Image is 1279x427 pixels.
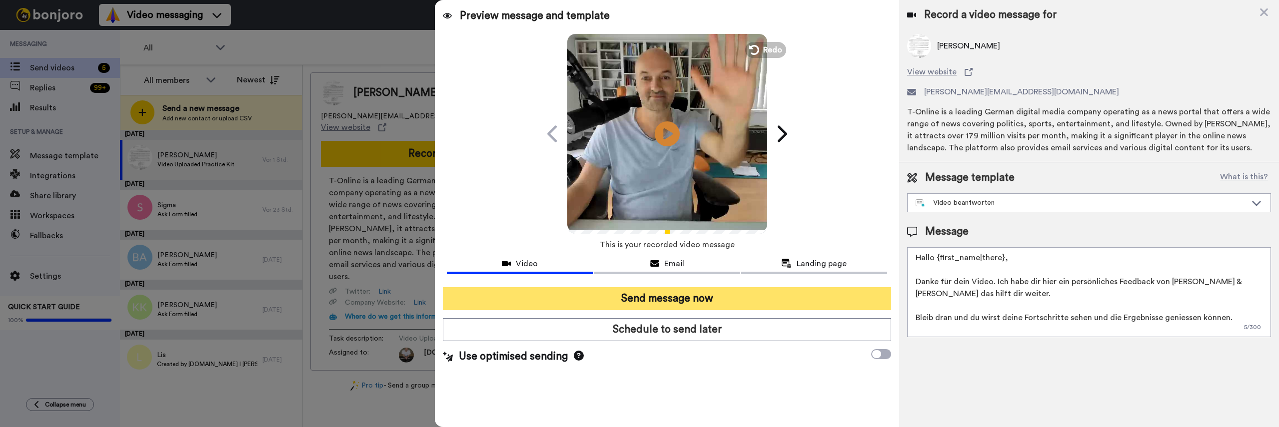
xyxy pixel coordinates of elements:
a: View website [907,66,1271,78]
span: Use optimised sending [459,349,568,364]
span: Message template [925,170,1015,185]
button: Send message now [443,287,891,310]
span: Message [925,224,969,239]
textarea: Hallo {first_name|there}, Danke für dein Video. Ich habe dir hier ein persönliches Feedback von [... [907,247,1271,337]
span: Landing page [797,258,847,270]
div: Video beantworten [916,198,1247,208]
span: View website [907,66,957,78]
img: nextgen-template.svg [916,199,925,207]
div: T-Online is a leading German digital media company operating as a news portal that offers a wide ... [907,106,1271,154]
span: Email [664,258,684,270]
button: Schedule to send later [443,318,891,341]
span: [PERSON_NAME][EMAIL_ADDRESS][DOMAIN_NAME] [924,86,1119,98]
button: What is this? [1217,170,1271,185]
span: Video [516,258,538,270]
span: This is your recorded video message [600,234,735,256]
